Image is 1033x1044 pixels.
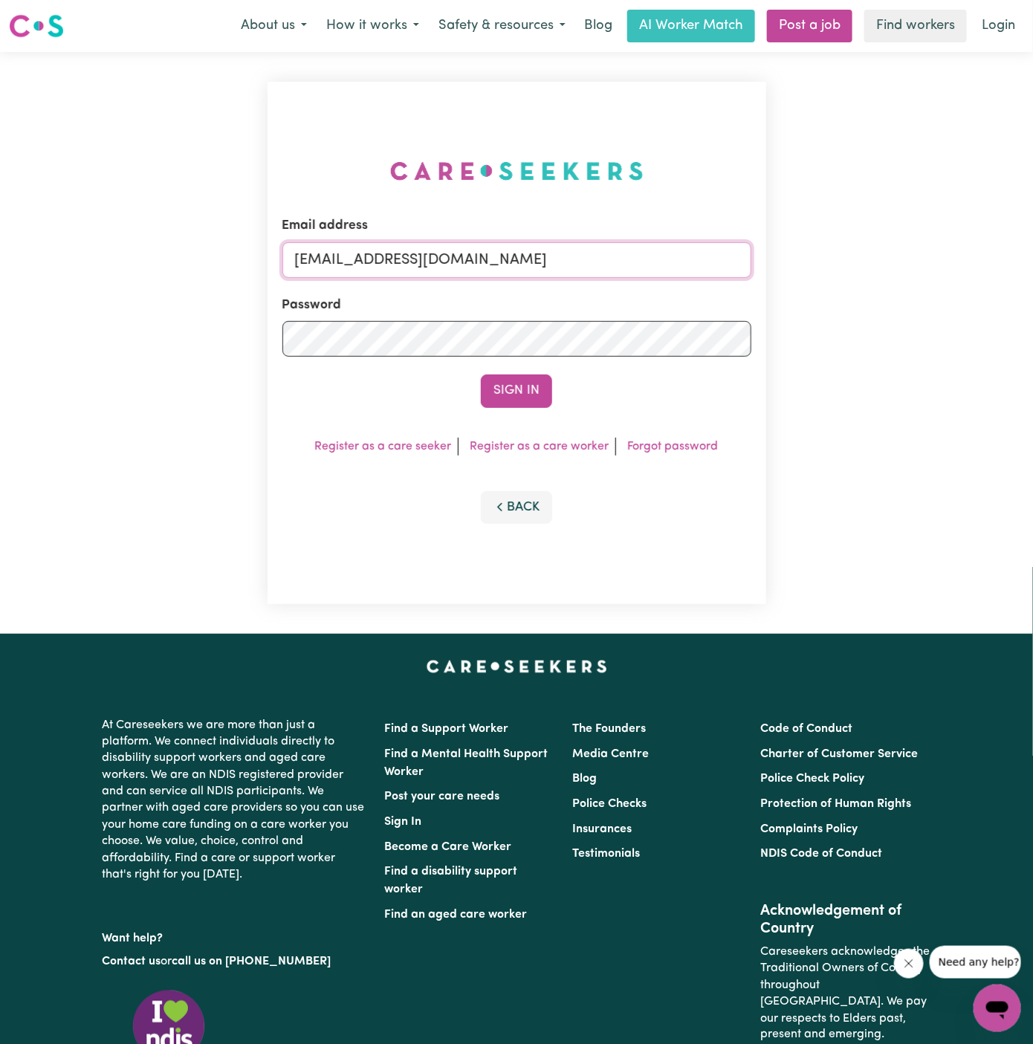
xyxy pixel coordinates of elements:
label: Email address [282,216,369,236]
a: Police Check Policy [761,773,865,785]
a: NDIS Code of Conduct [761,848,883,860]
a: Blog [572,773,597,785]
a: The Founders [572,723,646,735]
p: At Careseekers we are more than just a platform. We connect individuals directly to disability su... [102,711,366,889]
a: Media Centre [572,748,649,760]
a: Complaints Policy [761,823,858,835]
label: Password [282,296,342,315]
a: Blog [575,10,621,42]
a: Contact us [102,956,161,967]
a: Careseekers logo [9,9,64,43]
button: Safety & resources [429,10,575,42]
h2: Acknowledgement of Country [761,902,931,938]
a: Find a Support Worker [384,723,508,735]
a: Police Checks [572,798,647,810]
a: Protection of Human Rights [761,798,912,810]
button: About us [231,10,317,42]
iframe: Close message [894,949,924,979]
a: Forgot password [628,441,719,453]
a: Code of Conduct [761,723,853,735]
p: or [102,947,366,976]
button: How it works [317,10,429,42]
a: Sign In [384,816,421,828]
a: Find an aged care worker [384,909,527,921]
a: Login [973,10,1024,42]
a: Post a job [767,10,852,42]
iframe: Message from company [930,946,1021,979]
iframe: Button to launch messaging window [974,985,1021,1032]
a: Register as a care seeker [315,441,452,453]
a: AI Worker Match [627,10,755,42]
a: Post your care needs [384,791,499,803]
a: Find workers [864,10,967,42]
img: Careseekers logo [9,13,64,39]
a: Insurances [572,823,632,835]
a: Register as a care worker [470,441,609,453]
a: Find a Mental Health Support Worker [384,748,548,778]
a: Testimonials [572,848,640,860]
input: Email address [282,242,751,278]
a: Find a disability support worker [384,866,517,895]
a: Careseekers home page [427,661,607,672]
a: Become a Care Worker [384,841,511,853]
button: Sign In [481,375,552,407]
p: Want help? [102,924,366,947]
button: Back [481,491,552,524]
a: Charter of Customer Service [761,748,919,760]
a: call us on [PHONE_NUMBER] [172,956,331,967]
